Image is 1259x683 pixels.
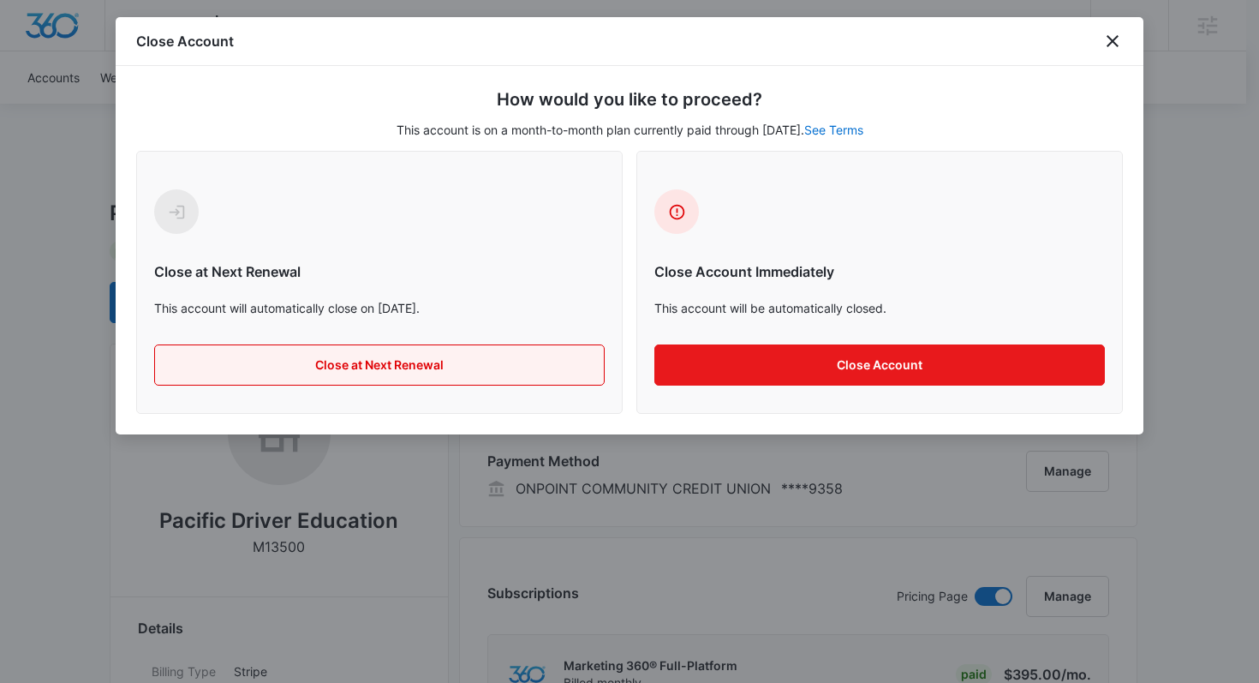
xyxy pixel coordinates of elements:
[154,344,605,386] button: Close at Next Renewal
[154,261,605,282] h6: Close at Next Renewal
[136,31,234,51] h1: Close Account
[136,121,1123,139] p: This account is on a month-to-month plan currently paid through [DATE].
[1102,31,1123,51] button: close
[154,299,605,317] p: This account will automatically close on [DATE].
[654,344,1105,386] button: Close Account
[804,123,863,137] a: See Terms
[136,87,1123,112] h5: How would you like to proceed?
[654,299,1105,317] p: This account will be automatically closed.
[654,261,1105,282] h6: Close Account Immediately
